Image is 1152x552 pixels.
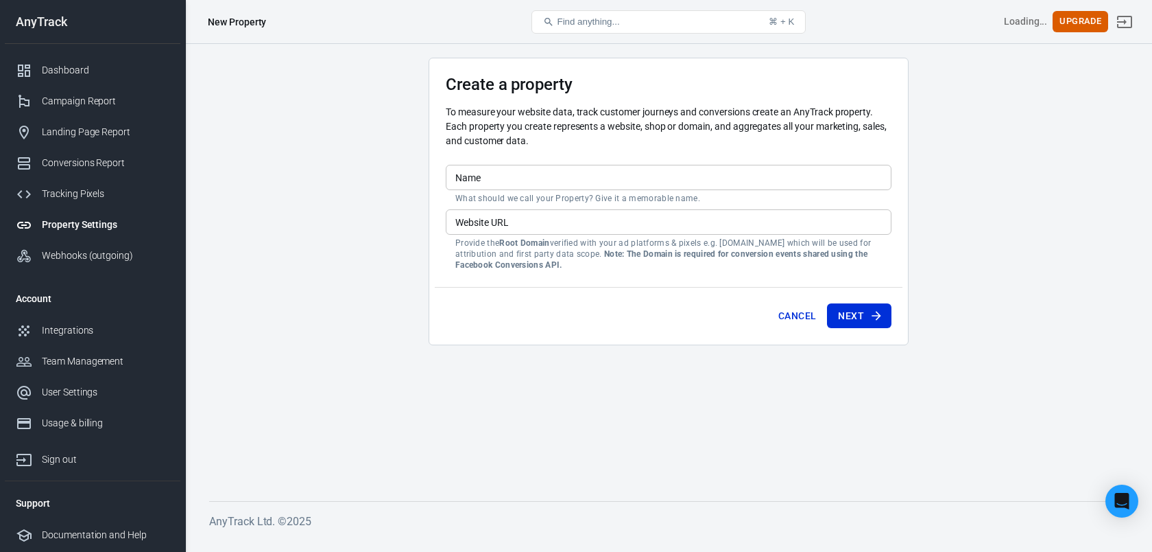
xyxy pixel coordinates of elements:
[5,240,180,271] a: Webhooks (outgoing)
[5,117,180,148] a: Landing Page Report
[42,416,169,430] div: Usage & billing
[209,513,1128,530] h6: AnyTrack Ltd. © 2025
[455,249,867,270] strong: Note: The Domain is required for conversion events shared using the Facebook Conversions API.
[1105,485,1138,518] div: Open Intercom Messenger
[1053,11,1108,32] button: Upgrade
[446,75,891,94] h3: Create a property
[5,377,180,408] a: User Settings
[42,452,169,467] div: Sign out
[499,238,549,248] strong: Root Domain
[827,303,891,329] button: Next
[5,315,180,346] a: Integrations
[5,487,180,520] li: Support
[5,179,180,209] a: Tracking Pixels
[5,408,180,439] a: Usage & billing
[557,16,619,27] span: Find anything...
[455,193,882,204] p: What should we call your Property? Give it a memorable name.
[42,94,169,108] div: Campaign Report
[42,249,169,263] div: Webhooks (outgoing)
[1108,5,1141,38] a: Sign out
[42,323,169,338] div: Integrations
[455,238,882,271] p: Provide the verified with your ad platforms & pixels e.g. [DOMAIN_NAME] which will be used for at...
[5,55,180,86] a: Dashboard
[773,303,821,329] button: Cancel
[5,148,180,179] a: Conversions Report
[5,16,180,28] div: AnyTrack
[208,15,266,29] div: New Property
[1004,14,1048,29] div: Account id: <>
[531,10,806,34] button: Find anything...⌘ + K
[42,218,169,232] div: Property Settings
[446,209,891,235] input: example.com
[42,528,169,542] div: Documentation and Help
[42,156,169,170] div: Conversions Report
[42,385,169,400] div: User Settings
[42,63,169,78] div: Dashboard
[769,16,794,27] div: ⌘ + K
[5,346,180,377] a: Team Management
[5,209,180,240] a: Property Settings
[446,105,891,148] p: To measure your website data, track customer journeys and conversions create an AnyTrack property...
[5,282,180,315] li: Account
[5,439,180,475] a: Sign out
[42,187,169,201] div: Tracking Pixels
[446,165,891,190] input: Your Website Name
[42,125,169,139] div: Landing Page Report
[42,354,169,369] div: Team Management
[5,86,180,117] a: Campaign Report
